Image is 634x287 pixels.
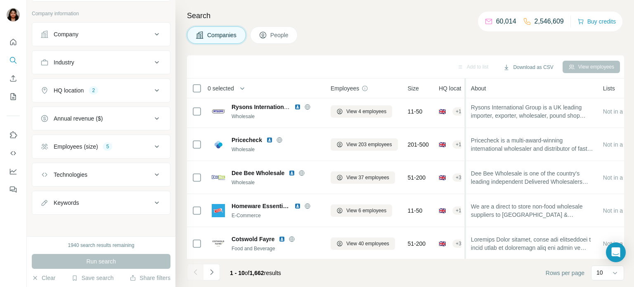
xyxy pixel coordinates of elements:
[603,207,632,214] span: Not in a list
[603,84,615,93] span: Lists
[266,137,273,143] img: LinkedIn logo
[232,202,290,210] span: Homeware Essentials
[331,105,392,118] button: View 4 employees
[32,81,170,100] button: HQ location2
[452,174,465,181] div: + 3
[203,264,220,280] button: Navigate to next page
[577,16,616,27] button: Buy credits
[54,114,103,123] div: Annual revenue ($)
[7,89,20,104] button: My lists
[232,136,262,144] span: Pricecheck
[408,107,423,116] span: 11-50
[452,240,465,247] div: + 3
[331,237,395,250] button: View 40 employees
[471,103,593,120] span: Rysons International Group is a UK leading importer, exporter, wholesaler, pound shop supplier an...
[408,206,423,215] span: 11-50
[439,140,446,149] span: 🇬🇧
[7,8,20,21] img: Avatar
[54,86,84,95] div: HQ location
[89,87,98,94] div: 2
[439,240,446,248] span: 🇬🇧
[250,270,264,276] span: 1,662
[439,206,446,215] span: 🇬🇧
[32,137,170,157] button: Employees (size)5
[408,240,426,248] span: 51-200
[452,207,465,214] div: + 1
[7,146,20,161] button: Use Surfe API
[54,58,74,66] div: Industry
[245,270,250,276] span: of
[331,138,398,151] button: View 203 employees
[603,174,632,181] span: Not in a list
[497,61,559,74] button: Download as CSV
[54,142,98,151] div: Employees (size)
[346,174,389,181] span: View 37 employees
[212,204,225,217] img: Logo of Homeware Essentials
[230,270,245,276] span: 1 - 10
[471,202,593,219] span: We are a direct to store non-food wholesale suppliers to [GEOGRAPHIC_DATA] & [GEOGRAPHIC_DATA] co...
[270,31,289,39] span: People
[7,164,20,179] button: Dashboard
[279,236,285,242] img: LinkedIn logo
[54,171,88,179] div: Technologies
[32,193,170,213] button: Keywords
[471,235,593,252] span: Loremips Dolor sitamet, conse adi elitseddoei t incid utlab et doloremagn aliq eni admin ve quisn...
[232,212,321,219] div: E-Commerce
[546,269,584,277] span: Rows per page
[32,165,170,185] button: Technologies
[232,245,321,252] div: Food and Beverage
[331,84,359,93] span: Employees
[603,108,632,115] span: Not in a list
[32,52,170,72] button: Industry
[439,173,446,182] span: 🇬🇧
[54,30,78,38] div: Company
[7,182,20,197] button: Feedback
[331,204,392,217] button: View 6 employees
[289,170,295,176] img: LinkedIn logo
[606,242,626,262] div: Open Intercom Messenger
[408,84,419,93] span: Size
[408,173,426,182] span: 51-200
[212,171,225,184] img: Logo of Dee Bee Wholesale
[232,179,321,186] div: Wholesale
[496,17,516,26] p: 60,014
[187,10,624,21] h4: Search
[212,138,225,151] img: Logo of Pricecheck
[346,240,389,247] span: View 40 employees
[212,237,225,250] img: Logo of Cotswold Fayre
[232,146,321,153] div: Wholesale
[68,242,135,249] div: 1940 search results remaining
[471,136,593,153] span: Pricecheck is a multi-award-winning international wholesaler and distributor of fast-moving consu...
[439,107,446,116] span: 🇬🇧
[471,84,486,93] span: About
[439,84,469,93] span: HQ location
[452,108,465,115] div: + 1
[32,274,55,282] button: Clear
[7,128,20,142] button: Use Surfe on LinkedIn
[331,171,395,184] button: View 37 employees
[130,274,170,282] button: Share filters
[232,235,274,243] span: Cotswold Fayre
[212,105,225,118] img: Logo of Rysons International Group
[294,104,301,110] img: LinkedIn logo
[32,10,170,17] p: Company information
[294,203,301,209] img: LinkedIn logo
[7,53,20,68] button: Search
[596,268,603,277] p: 10
[7,71,20,86] button: Enrich CSV
[32,109,170,128] button: Annual revenue ($)
[535,17,564,26] p: 2,546,609
[7,35,20,50] button: Quick start
[54,199,79,207] div: Keywords
[232,169,284,177] span: Dee Bee Wholesale
[32,24,170,44] button: Company
[471,169,593,186] span: Dee Bee Wholesale is one of the country's leading independent Delivered Wholesalers incorporating...
[346,141,392,148] span: View 203 employees
[71,274,114,282] button: Save search
[230,270,281,276] span: results
[346,108,386,115] span: View 4 employees
[208,84,234,93] span: 0 selected
[603,141,632,148] span: Not in a list
[232,104,308,110] span: Rysons International Group
[207,31,237,39] span: Companies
